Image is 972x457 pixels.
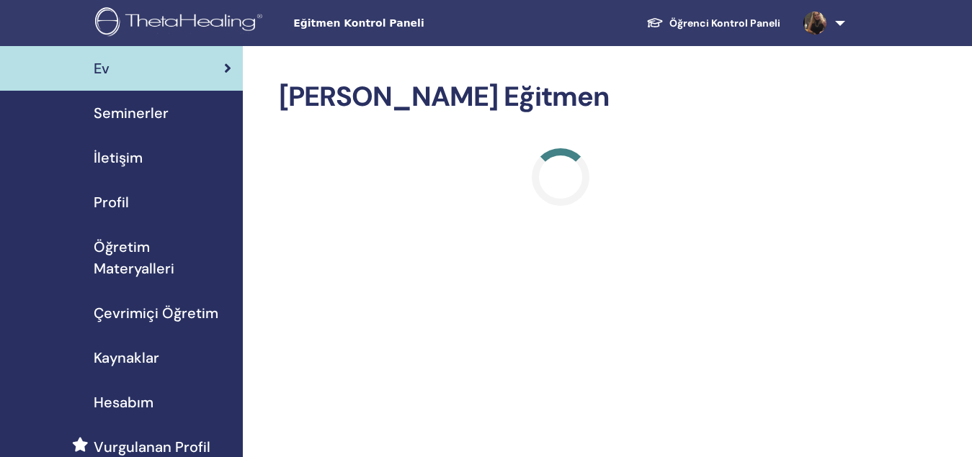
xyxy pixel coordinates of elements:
[94,393,153,412] font: Hesabım
[94,104,169,122] font: Seminerler
[635,9,792,37] a: Öğrenci Kontrol Paneli
[94,348,159,367] font: Kaynaklar
[94,304,218,322] font: Çevrimiçi Öğretim
[95,7,267,40] img: logo.png
[279,78,609,114] font: [PERSON_NAME] Eğitmen
[293,17,424,29] font: Eğitmen Kontrol Paneli
[94,438,210,456] font: Vurgulanan Profil
[94,59,110,78] font: Ev
[94,148,143,167] font: İletişim
[803,12,826,35] img: default.jpg
[669,17,780,30] font: Öğrenci Kontrol Paneli
[646,17,664,29] img: graduation-cap-white.svg
[94,237,174,278] font: Öğretim Materyalleri
[94,193,129,212] font: Profil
